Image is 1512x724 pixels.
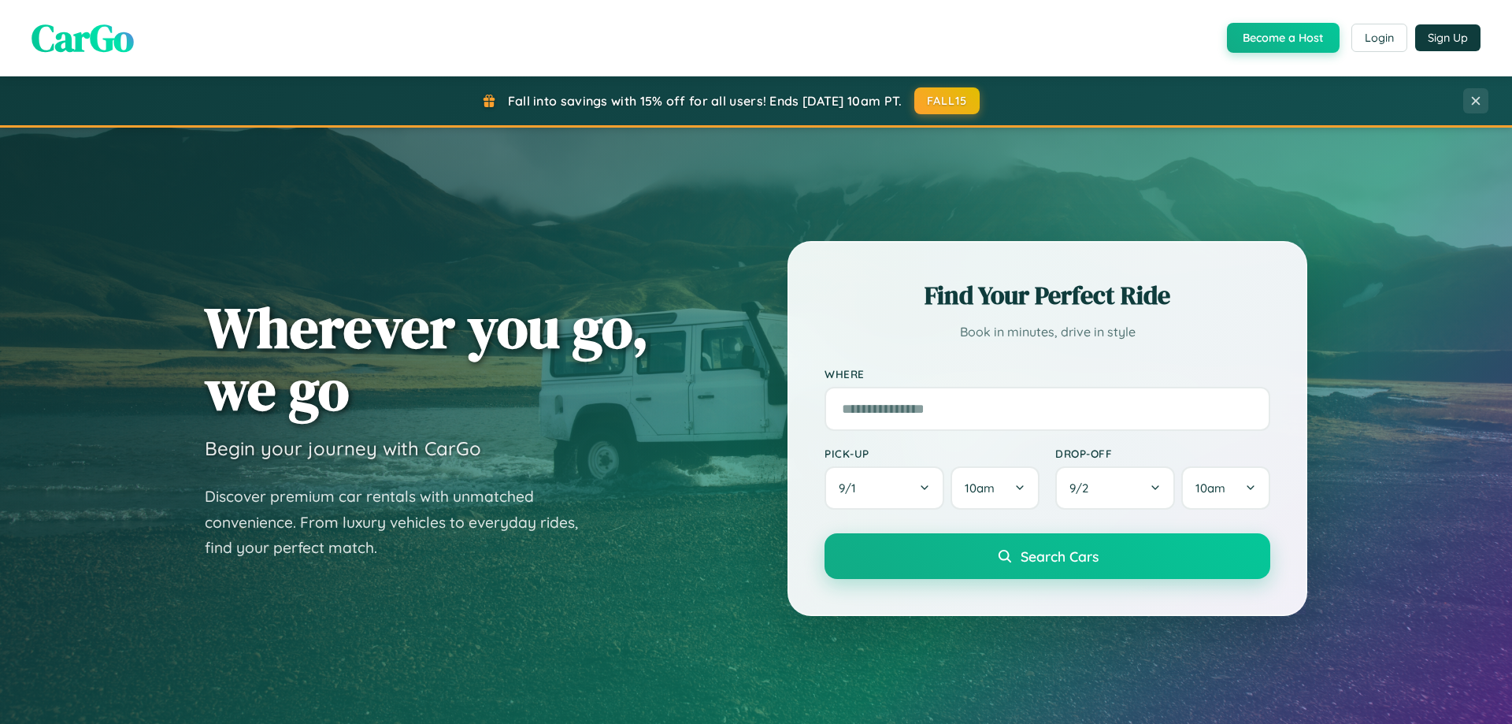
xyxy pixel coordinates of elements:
[205,296,649,421] h1: Wherever you go, we go
[1055,466,1175,510] button: 9/2
[839,481,864,496] span: 9 / 1
[825,447,1039,460] label: Pick-up
[1021,548,1099,565] span: Search Cars
[1055,447,1270,460] label: Drop-off
[1415,24,1480,51] button: Sign Up
[31,12,134,64] span: CarGo
[825,533,1270,579] button: Search Cars
[825,321,1270,343] p: Book in minutes, drive in style
[965,481,995,496] span: 10am
[825,367,1270,381] label: Where
[1181,466,1270,510] button: 10am
[508,93,902,109] span: Fall into savings with 15% off for all users! Ends [DATE] 10am PT.
[205,484,598,561] p: Discover premium car rentals with unmatched convenience. From luxury vehicles to everyday rides, ...
[1069,481,1096,496] span: 9 / 2
[825,466,944,510] button: 9/1
[1351,24,1407,52] button: Login
[914,87,980,114] button: FALL15
[1227,23,1340,53] button: Become a Host
[825,278,1270,313] h2: Find Your Perfect Ride
[951,466,1039,510] button: 10am
[1195,481,1225,496] span: 10am
[205,436,481,460] h3: Begin your journey with CarGo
